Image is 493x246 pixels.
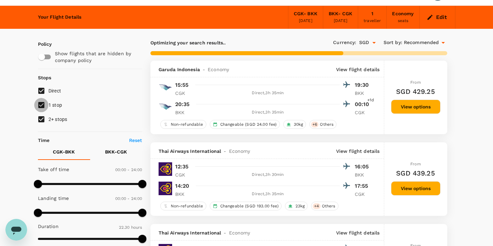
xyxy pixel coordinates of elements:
[38,14,82,21] div: Your Flight Details
[293,203,308,209] span: 23kg
[175,171,192,178] p: CGK
[371,10,373,18] div: 1
[283,120,306,129] div: 30kg
[392,10,414,18] div: Economy
[364,18,381,24] div: traveller
[336,148,380,155] p: View flight details
[200,66,208,73] span: -
[355,171,372,178] p: BKK
[221,148,229,155] span: -
[160,202,206,210] div: Non-refundable
[329,10,352,18] div: BKK - CGK
[175,100,190,108] p: 20:35
[159,100,172,114] img: GA
[221,229,229,236] span: -
[355,109,372,116] p: CGK
[160,120,206,129] div: Non-refundable
[355,100,372,108] p: 00:10
[175,191,192,198] p: BKK
[336,229,380,236] p: View flight details
[355,90,372,97] p: BKK
[105,148,127,155] p: BKK - CGK
[229,148,250,155] span: Economy
[175,182,189,190] p: 14:20
[355,81,372,89] p: 19:30
[218,203,281,209] span: Changeable (SGD 193.00 fee)
[196,90,340,97] div: Direct , 3h 35min
[313,203,320,209] span: + 4
[317,122,336,127] span: Others
[396,168,435,179] h6: SGD 439.25
[355,182,372,190] p: 17:55
[410,162,421,166] span: From
[38,166,69,173] p: Take off time
[168,122,206,127] span: Non-refundable
[391,100,440,114] button: View options
[291,122,306,127] span: 30kg
[333,39,356,46] span: Currency :
[319,203,338,209] span: Others
[38,41,44,47] p: Policy
[159,81,172,94] img: GA
[367,97,374,104] span: +1d
[168,203,206,209] span: Non-refundable
[425,12,450,23] button: Edit
[48,88,61,94] span: Direct
[53,148,75,155] p: CGK - BKK
[5,219,27,241] iframe: Button to launch messaging window
[311,122,319,127] span: + 6
[336,66,380,73] p: View flight details
[115,167,142,172] span: 00:00 - 24:00
[159,66,200,73] span: Garuda Indonesia
[175,90,192,97] p: CGK
[210,202,282,210] div: Changeable (SGD 193.00 fee)
[218,122,280,127] span: Changeable (SGD 24.00 fee)
[38,75,52,80] strong: Stops
[119,225,142,230] span: 22.30 hours
[55,50,138,64] p: Show flights that are hidden by company policy
[129,137,142,144] p: Reset
[294,10,317,18] div: CGK - BKK
[398,18,409,24] div: seats
[159,148,221,155] span: Thai Airways International
[159,229,221,236] span: Thai Airways International
[404,39,439,46] span: Recommended
[159,162,172,176] img: TG
[384,39,402,46] span: Sort by :
[159,182,172,195] img: TG
[355,191,372,198] p: CGK
[38,137,50,144] p: Time
[38,195,69,202] p: Landing time
[229,229,250,236] span: Economy
[196,171,340,178] div: Direct , 3h 30min
[48,117,67,122] span: 2+ stops
[410,80,421,85] span: From
[38,223,59,230] p: Duration
[208,66,229,73] span: Economy
[334,18,347,24] div: [DATE]
[150,39,299,46] p: Optimizing your search results..
[115,196,142,201] span: 00:00 - 24:00
[196,109,340,116] div: Direct , 3h 35min
[196,191,340,198] div: Direct , 3h 35min
[210,120,280,129] div: Changeable (SGD 24.00 fee)
[299,18,312,24] div: [DATE]
[285,202,308,210] div: 23kg
[309,120,336,129] div: +6Others
[48,102,62,108] span: 1 stop
[175,163,189,171] p: 12:35
[175,81,189,89] p: 15:55
[311,202,338,210] div: +4Others
[175,109,192,116] p: BKK
[396,86,435,97] h6: SGD 429.25
[369,38,379,47] button: Open
[391,181,440,196] button: View options
[355,163,372,171] p: 16:05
